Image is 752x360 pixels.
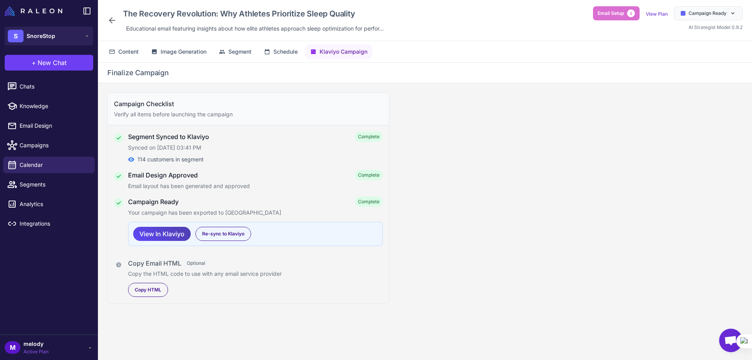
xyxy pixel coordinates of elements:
[5,6,65,16] a: Raleon Logo
[118,47,139,56] span: Content
[3,98,95,114] a: Knowledge
[689,10,727,17] span: Campaign Ready
[3,78,95,95] a: Chats
[23,348,49,355] span: Active Plan
[5,55,93,71] button: +New Chat
[128,143,383,152] p: Synced on [DATE] 03:41 PM
[104,44,143,59] button: Content
[107,67,169,78] h2: Finalize Campaign
[128,170,198,180] h4: Email Design Approved
[128,208,383,217] p: Your campaign has been exported to [GEOGRAPHIC_DATA]
[3,176,95,193] a: Segments
[3,137,95,154] a: Campaigns
[137,155,204,164] span: 114 customers in segment
[38,58,67,67] span: New Chat
[202,230,244,237] span: Re-sync to Klaviyo
[128,197,179,206] h4: Campaign Ready
[128,270,383,278] p: Copy the HTML code to use with any email service provider
[598,10,624,17] span: Email Setup
[20,102,89,110] span: Knowledge
[355,197,383,207] span: Complete
[320,47,367,56] span: Klaviyo Campaign
[114,110,383,119] p: Verify all items before launching the campaign
[3,157,95,173] a: Calendar
[20,219,89,228] span: Integrations
[184,259,208,268] span: Optional
[20,141,89,150] span: Campaigns
[120,6,387,21] div: Click to edit campaign name
[128,132,209,141] h4: Segment Synced to Klaviyo
[3,196,95,212] a: Analytics
[114,99,383,109] h3: Campaign Checklist
[32,58,36,67] span: +
[646,11,668,17] a: View Plan
[20,180,89,189] span: Segments
[5,27,93,45] button: SSnoreStop
[5,341,20,354] div: M
[689,24,743,30] span: AI Strategist Model 0.9.2
[135,286,161,293] span: Copy HTML
[719,329,743,352] div: Open chat
[228,47,251,56] span: Segment
[8,30,23,42] div: S
[593,6,640,20] button: Email Setup2
[214,44,256,59] button: Segment
[139,227,184,241] span: View In Klaviyo
[355,170,383,180] span: Complete
[161,47,206,56] span: Image Generation
[23,340,49,348] span: melody
[27,32,55,40] span: SnoreStop
[123,23,387,34] div: Click to edit description
[20,161,89,169] span: Calendar
[3,118,95,134] a: Email Design
[20,121,89,130] span: Email Design
[259,44,302,59] button: Schedule
[5,6,62,16] img: Raleon Logo
[20,82,89,91] span: Chats
[3,215,95,232] a: Integrations
[627,9,635,17] span: 2
[305,44,372,59] button: Klaviyo Campaign
[128,182,383,190] p: Email layout has been generated and approved
[20,200,89,208] span: Analytics
[128,259,181,268] h4: Copy Email HTML
[126,24,384,33] span: Educational email featuring insights about how elite athletes approach sleep optimization for per...
[273,47,298,56] span: Schedule
[146,44,211,59] button: Image Generation
[355,132,383,142] span: Complete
